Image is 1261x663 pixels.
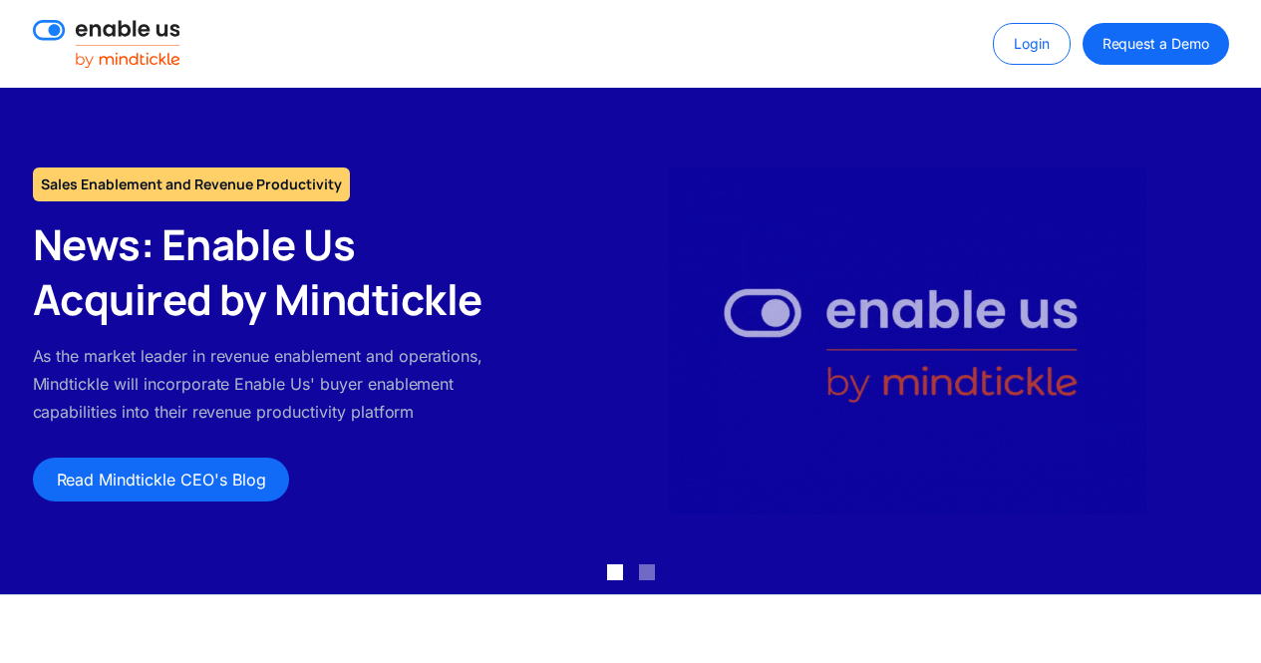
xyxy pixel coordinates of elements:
[33,458,290,501] a: Read Mindtickle CEO's Blog
[1181,88,1261,594] div: next slide
[607,564,623,580] div: Show slide 1 of 2
[33,167,350,201] h1: Sales Enablement and Revenue Productivity
[1083,23,1229,65] a: Request a Demo
[639,564,655,580] div: Show slide 2 of 2
[33,342,508,426] p: As the market leader in revenue enablement and operations, Mindtickle will incorporate Enable Us'...
[33,217,508,326] h2: News: Enable Us Acquired by Mindtickle
[669,167,1147,514] img: Enable Us by Mindtickle
[993,23,1071,65] a: Login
